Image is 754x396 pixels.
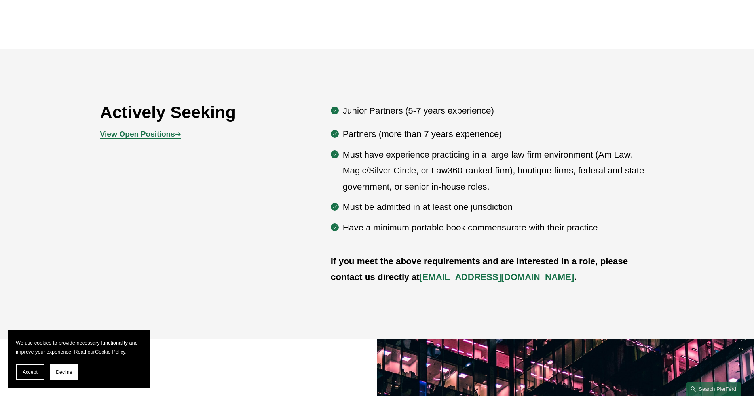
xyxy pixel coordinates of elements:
p: We use cookies to provide necessary functionality and improve your experience. Read our . [16,338,142,356]
h2: Actively Seeking [100,102,285,122]
p: Must be admitted in at least one jurisdiction [343,199,654,215]
p: Have a minimum portable book commensurate with their practice [343,220,654,236]
a: Search this site [686,382,741,396]
strong: If you meet the above requirements and are interested in a role, please contact us directly at [331,256,631,282]
span: Decline [56,369,72,375]
a: [EMAIL_ADDRESS][DOMAIN_NAME] [420,272,574,282]
p: Junior Partners (5-7 years experience) [343,103,654,119]
span: ➔ [100,130,181,138]
a: View Open Positions➔ [100,130,181,138]
p: Must have experience practicing in a large law firm environment (Am Law, Magic/Silver Circle, or ... [343,147,654,195]
span: Accept [23,369,38,375]
strong: . [574,272,576,282]
button: Accept [16,364,44,380]
p: Partners (more than 7 years experience) [343,126,654,142]
section: Cookie banner [8,330,150,388]
button: Decline [50,364,78,380]
strong: View Open Positions [100,130,175,138]
a: Cookie Policy [95,349,125,355]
